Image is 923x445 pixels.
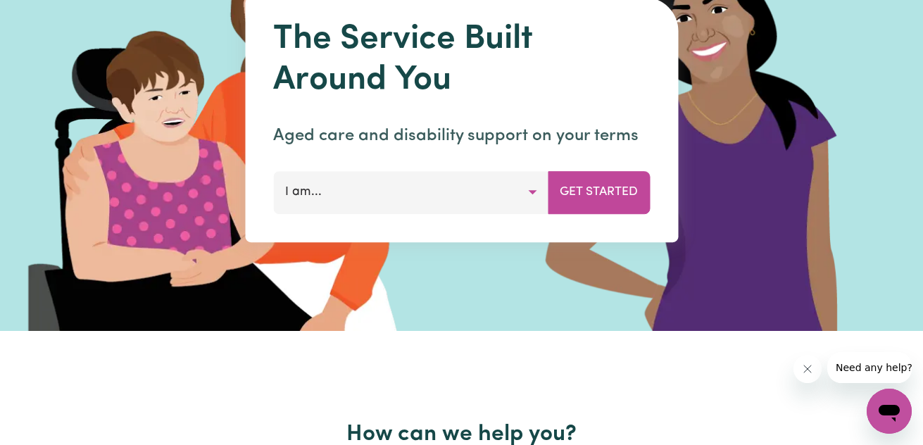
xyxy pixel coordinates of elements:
[273,171,548,213] button: I am...
[867,389,912,434] iframe: Button to launch messaging window
[273,20,650,101] h1: The Service Built Around You
[548,171,650,213] button: Get Started
[793,355,822,383] iframe: Close message
[273,123,650,149] p: Aged care and disability support on your terms
[8,10,85,21] span: Need any help?
[827,352,912,383] iframe: Message from company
